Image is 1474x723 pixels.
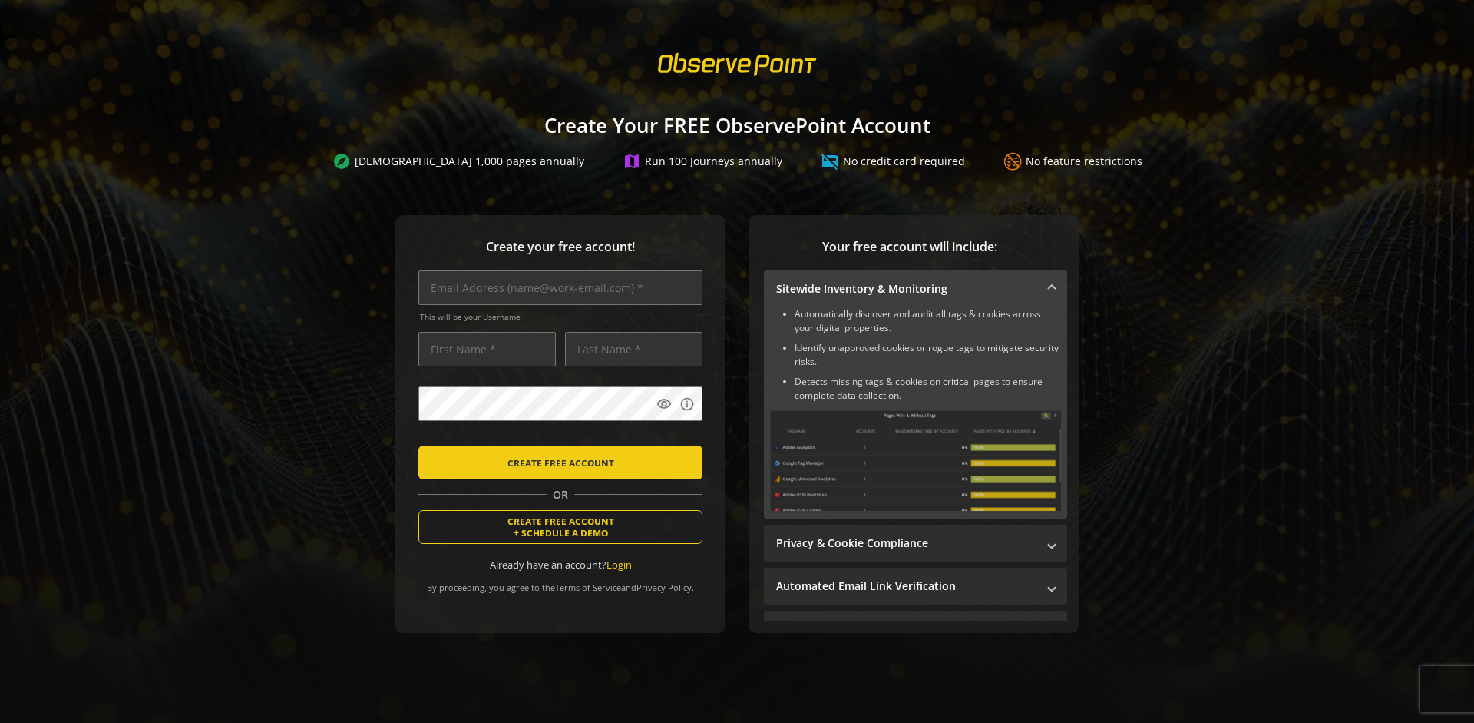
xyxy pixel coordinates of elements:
[764,611,1067,648] mat-expansion-panel-header: Performance Monitoring with Web Vitals
[636,582,692,593] a: Privacy Policy
[764,238,1056,256] span: Your free account will include:
[555,582,621,593] a: Terms of Service
[418,510,702,544] button: CREATE FREE ACCOUNT+ SCHEDULE A DEMO
[623,152,641,171] mat-icon: map
[764,568,1067,605] mat-expansion-panel-header: Automated Email Link Verification
[507,516,614,539] span: CREATE FREE ACCOUNT + SCHEDULE A DEMO
[656,396,672,412] mat-icon: visibility
[764,525,1067,562] mat-expansion-panel-header: Privacy & Cookie Compliance
[776,281,1036,297] mat-panel-title: Sitewide Inventory & Monitoring
[420,311,702,322] span: This will be your Username
[418,572,702,593] div: By proceeding, you agree to the and .
[679,396,695,412] mat-icon: info
[565,332,702,366] input: Last Name *
[764,307,1067,519] div: Sitewide Inventory & Monitoring
[795,341,1061,369] li: Identify unapproved cookies or rogue tags to mitigate security risks.
[606,558,632,572] a: Login
[507,449,614,476] span: CREATE FREE ACCOUNT
[332,152,351,171] mat-icon: explore
[764,270,1067,307] mat-expansion-panel-header: Sitewide Inventory & Monitoring
[418,332,556,366] input: First Name *
[770,410,1061,511] img: Sitewide Inventory & Monitoring
[795,307,1061,335] li: Automatically discover and audit all tags & cookies across your digital properties.
[776,536,1036,551] mat-panel-title: Privacy & Cookie Compliance
[418,238,702,256] span: Create your free account!
[821,152,965,171] div: No credit card required
[547,487,574,502] span: OR
[776,579,1036,594] mat-panel-title: Automated Email Link Verification
[623,152,782,171] div: Run 100 Journeys annually
[821,152,839,171] mat-icon: credit_card_off
[418,558,702,572] div: Already have an account?
[1003,152,1142,171] div: No feature restrictions
[418,270,702,305] input: Email Address (name@work-email.com) *
[795,375,1061,403] li: Detects missing tags & cookies on critical pages to ensure complete data collection.
[418,446,702,479] button: CREATE FREE ACCOUNT
[332,152,584,171] div: [DEMOGRAPHIC_DATA] 1,000 pages annually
